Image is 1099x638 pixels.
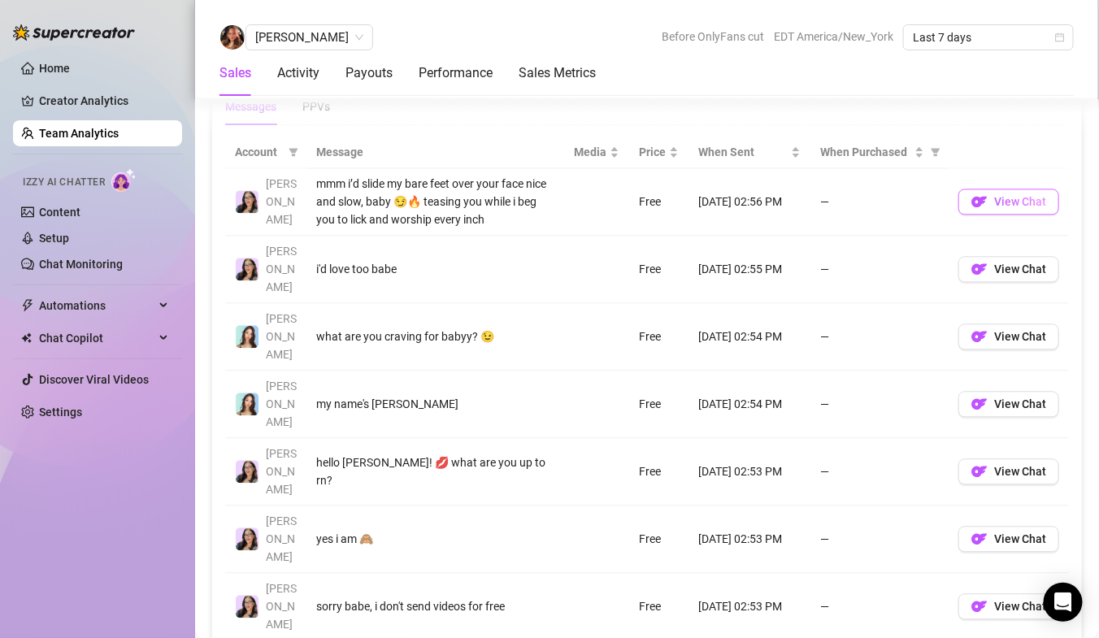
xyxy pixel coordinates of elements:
span: [PERSON_NAME] [266,312,297,361]
div: PPVs [302,98,330,115]
div: what are you craving for babyy? 😉 [316,328,554,345]
div: Performance [419,63,493,83]
a: Chat Monitoring [39,258,123,271]
span: filter [289,147,298,157]
a: Team Analytics [39,127,119,140]
img: Aliyah Espiritu [220,25,245,50]
span: Chat Copilot [39,325,154,351]
div: Payouts [345,63,393,83]
div: i'd love too babe [316,260,554,278]
span: View Chat [994,330,1046,343]
td: — [810,371,949,438]
td: Free [629,236,689,303]
span: Automations [39,293,154,319]
td: — [810,303,949,371]
a: OFView Chat [958,604,1059,617]
span: Media [574,143,606,161]
a: OFView Chat [958,199,1059,212]
td: — [810,168,949,236]
button: OFView Chat [958,256,1059,282]
img: Sami [236,527,258,550]
span: When Purchased [820,143,911,161]
span: filter [285,140,302,164]
span: [PERSON_NAME] [266,447,297,496]
span: Izzy AI Chatter [23,175,105,190]
th: Price [629,137,689,168]
img: Sami [236,190,258,213]
span: filter [927,140,944,164]
span: Last 7 days [913,25,1064,50]
div: yes i am 🙈 [316,530,554,548]
button: OFView Chat [958,526,1059,552]
button: OFView Chat [958,593,1059,619]
div: Open Intercom Messenger [1044,583,1083,622]
a: OFView Chat [958,401,1059,414]
th: When Purchased [810,137,949,168]
button: OFView Chat [958,323,1059,349]
span: [PERSON_NAME] [266,177,297,226]
button: OFView Chat [958,189,1059,215]
img: Sami [236,460,258,483]
td: Free [629,303,689,371]
a: OFView Chat [958,469,1059,482]
a: Settings [39,406,82,419]
div: Sales [219,63,251,83]
a: Home [39,62,70,75]
th: Message [306,137,564,168]
span: EDT America/New_York [774,24,893,49]
td: [DATE] 02:54 PM [689,303,810,371]
img: OF [971,396,988,412]
span: View Chat [994,195,1046,208]
td: — [810,506,949,573]
td: Free [629,438,689,506]
img: OF [971,193,988,210]
img: Amelia [236,325,258,348]
div: hello [PERSON_NAME]! 💋 what are you up to rn? [316,454,554,489]
span: View Chat [994,263,1046,276]
img: OF [971,531,988,547]
span: [PERSON_NAME] [266,380,297,428]
td: — [810,236,949,303]
td: Free [629,168,689,236]
span: filter [931,147,940,157]
td: Free [629,506,689,573]
span: View Chat [994,465,1046,478]
img: Amelia [236,393,258,415]
span: Price [639,143,666,161]
td: [DATE] 02:56 PM [689,168,810,236]
a: Discover Viral Videos [39,373,149,386]
button: OFView Chat [958,391,1059,417]
span: Aliyah Espiritu [255,25,363,50]
td: Free [629,371,689,438]
img: Sami [236,258,258,280]
a: Creator Analytics [39,88,169,114]
div: Messages [225,98,276,115]
td: [DATE] 02:54 PM [689,371,810,438]
div: sorry babe, i don't send videos for free [316,597,554,615]
span: When Sent [698,143,788,161]
span: View Chat [994,397,1046,410]
div: my name's [PERSON_NAME] [316,395,554,413]
span: calendar [1055,33,1065,42]
img: OF [971,261,988,277]
img: Sami [236,595,258,618]
button: OFView Chat [958,458,1059,484]
img: AI Chatter [111,168,137,192]
td: [DATE] 02:55 PM [689,236,810,303]
span: [PERSON_NAME] [266,514,297,563]
a: Content [39,206,80,219]
th: When Sent [689,137,810,168]
span: [PERSON_NAME] [266,245,297,293]
div: Sales Metrics [519,63,596,83]
span: Before OnlyFans cut [662,24,764,49]
div: mmm i’d slide my bare feet over your face nice and slow, baby 😏🔥 teasing you while i beg you to l... [316,175,554,228]
span: View Chat [994,532,1046,545]
a: Setup [39,232,69,245]
img: Chat Copilot [21,332,32,344]
th: Media [564,137,629,168]
img: OF [971,463,988,480]
span: View Chat [994,600,1046,613]
span: Account [235,143,282,161]
td: [DATE] 02:53 PM [689,438,810,506]
span: [PERSON_NAME] [266,582,297,631]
